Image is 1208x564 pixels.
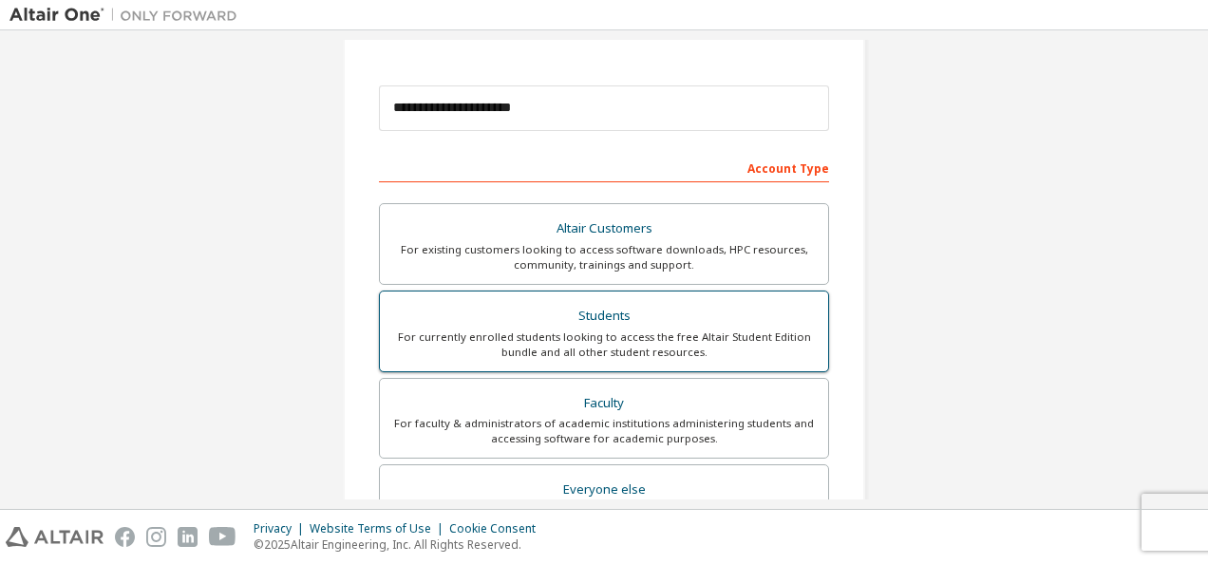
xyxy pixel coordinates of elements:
div: Cookie Consent [449,521,547,536]
p: © 2025 Altair Engineering, Inc. All Rights Reserved. [254,536,547,553]
img: instagram.svg [146,527,166,547]
img: altair_logo.svg [6,527,104,547]
div: Students [391,303,817,329]
div: Faculty [391,390,817,417]
div: Altair Customers [391,216,817,242]
img: linkedin.svg [178,527,198,547]
div: For currently enrolled students looking to access the free Altair Student Edition bundle and all ... [391,329,817,360]
div: Website Terms of Use [310,521,449,536]
div: For existing customers looking to access software downloads, HPC resources, community, trainings ... [391,242,817,273]
div: Privacy [254,521,310,536]
div: Account Type [379,152,829,182]
div: For faculty & administrators of academic institutions administering students and accessing softwa... [391,416,817,446]
img: Altair One [9,6,247,25]
img: youtube.svg [209,527,236,547]
div: Everyone else [391,477,817,503]
img: facebook.svg [115,527,135,547]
